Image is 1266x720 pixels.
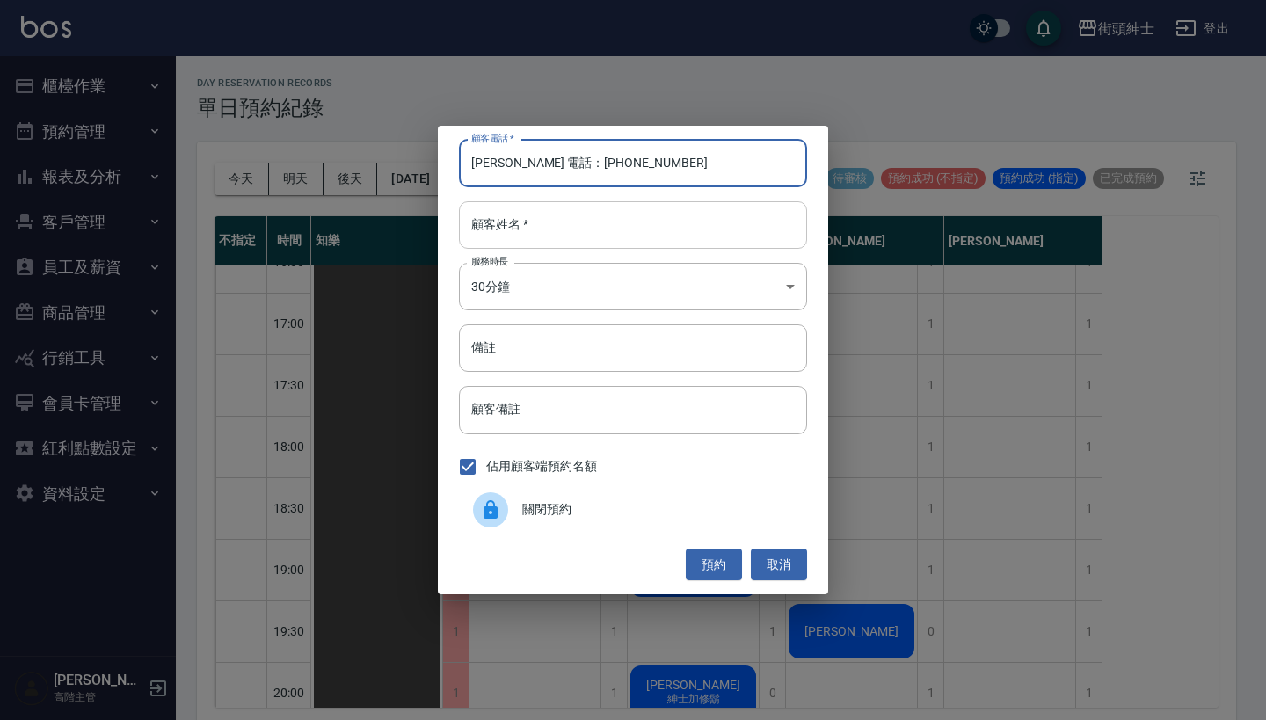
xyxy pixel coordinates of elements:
button: 預約 [686,549,742,581]
span: 關閉預約 [522,500,793,519]
button: 取消 [751,549,807,581]
label: 顧客電話 [471,132,514,145]
label: 服務時長 [471,255,508,268]
div: 關閉預約 [459,485,807,535]
div: 30分鐘 [459,263,807,310]
span: 佔用顧客端預約名額 [486,457,597,476]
